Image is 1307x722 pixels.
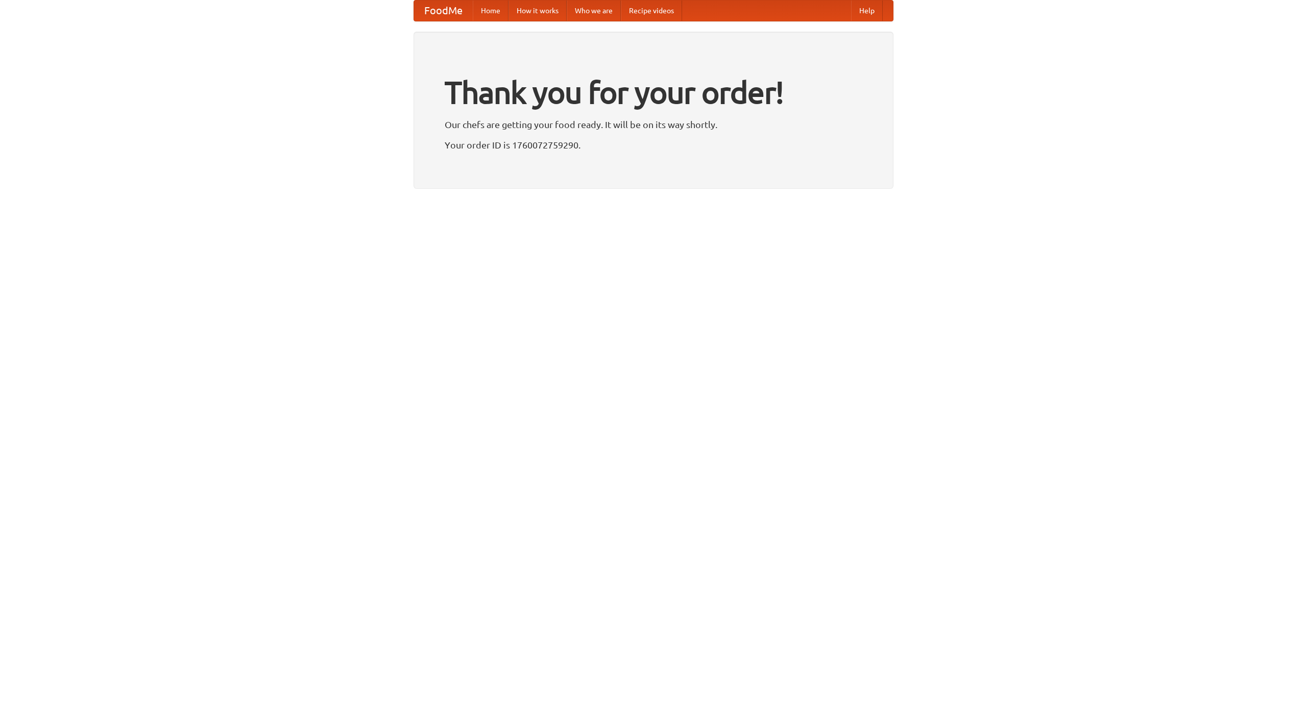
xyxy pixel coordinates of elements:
a: Who we are [567,1,621,21]
p: Our chefs are getting your food ready. It will be on its way shortly. [445,117,862,132]
p: Your order ID is 1760072759290. [445,137,862,153]
a: How it works [509,1,567,21]
a: FoodMe [414,1,473,21]
a: Recipe videos [621,1,682,21]
h1: Thank you for your order! [445,68,862,117]
a: Home [473,1,509,21]
a: Help [851,1,883,21]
